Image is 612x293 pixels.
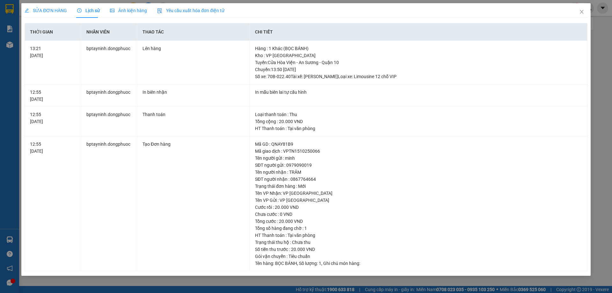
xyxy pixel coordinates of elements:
[30,45,76,59] div: 13:21 [DATE]
[142,45,244,52] div: Lên hàng
[81,23,137,41] th: Nhân viên
[255,190,582,197] div: Tên VP Nhận: VP [GEOGRAPHIC_DATA]
[275,261,297,266] span: BỌC BÁNH
[157,8,162,13] img: icon
[25,8,67,13] span: SỬA ĐƠN HÀNG
[81,84,137,107] td: bptayninh.dongphuoc
[255,211,582,218] div: Chưa cước : 0 VND
[255,232,582,239] div: HT Thanh toán : Tại văn phòng
[25,8,29,13] span: edit
[81,136,137,271] td: bptayninh.dongphuoc
[255,52,582,59] div: Kho : VP [GEOGRAPHIC_DATA]
[255,162,582,169] div: SĐT người gửi : 0979090019
[255,253,582,260] div: Gói vận chuyển : Tiêu chuẩn
[579,9,584,14] span: close
[255,183,582,190] div: Trạng thái đơn hàng : Mới
[142,141,244,148] div: Tạo Đơn hàng
[255,260,582,267] div: Tên hàng: , Số lượng: , Ghi chú món hàng:
[255,141,582,148] div: Mã GD : QNAY81B9
[110,8,147,13] span: Ảnh kiện hàng
[255,89,582,96] div: In mẫu biên lai tự cấu hình
[30,89,76,103] div: 12:55 [DATE]
[573,3,591,21] button: Close
[30,141,76,155] div: 12:55 [DATE]
[255,45,582,52] div: Hàng : 1 Khác (BỌC BÁNH)
[255,59,582,80] div: Tuyến : Cửa Hòa Viện - An Sương - Quận 10 Chuyến: 13:50 [DATE] Số xe: 70B-022.40 Tài xế: [PERSON_...
[142,111,244,118] div: Thanh toán
[77,8,100,13] span: Lịch sử
[255,197,582,204] div: Tên VP Gửi : VP [GEOGRAPHIC_DATA]
[319,261,321,266] span: 1
[255,246,582,253] div: Số tiền thu trước : 20.000 VND
[255,169,582,176] div: Tên người nhận : TRÂM
[142,89,244,96] div: In biên nhận
[255,225,582,232] div: Tổng số hàng đang chờ : 1
[77,8,82,13] span: clock-circle
[255,148,582,155] div: Mã giao dịch : VPTN1510250066
[255,155,582,162] div: Tên người gửi : minh
[255,204,582,211] div: Cước rồi : 20.000 VND
[137,23,250,41] th: Thao tác
[110,8,114,13] span: picture
[255,111,582,118] div: Loại thanh toán : Thu
[250,23,587,41] th: Chi tiết
[255,118,582,125] div: Tổng cộng : 20.000 VND
[255,125,582,132] div: HT Thanh toán : Tại văn phòng
[255,176,582,183] div: SĐT người nhận : 0867764664
[30,111,76,125] div: 12:55 [DATE]
[81,41,137,84] td: bptayninh.dongphuoc
[255,218,582,225] div: Tổng cước : 20.000 VND
[25,23,81,41] th: Thời gian
[157,8,224,13] span: Yêu cầu xuất hóa đơn điện tử
[255,239,582,246] div: Trạng thái thu hộ : Chưa thu
[81,107,137,136] td: bptayninh.dongphuoc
